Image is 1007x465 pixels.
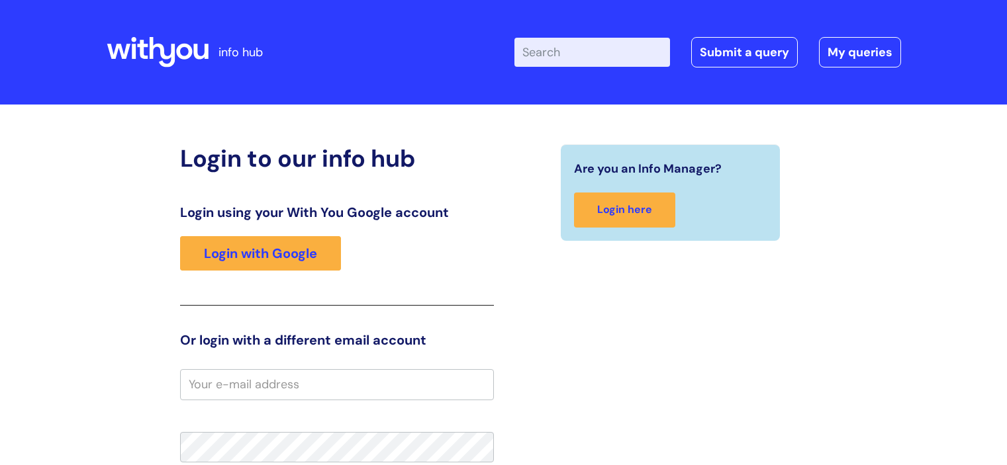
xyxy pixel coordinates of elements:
[180,332,494,348] h3: Or login with a different email account
[574,158,722,179] span: Are you an Info Manager?
[574,192,675,228] a: Login here
[691,37,798,67] a: Submit a query
[180,144,494,173] h2: Login to our info hub
[514,38,670,67] input: Search
[180,204,494,220] h3: Login using your With You Google account
[180,369,494,400] input: Your e-mail address
[218,42,263,63] p: info hub
[819,37,901,67] a: My queries
[180,236,341,271] a: Login with Google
